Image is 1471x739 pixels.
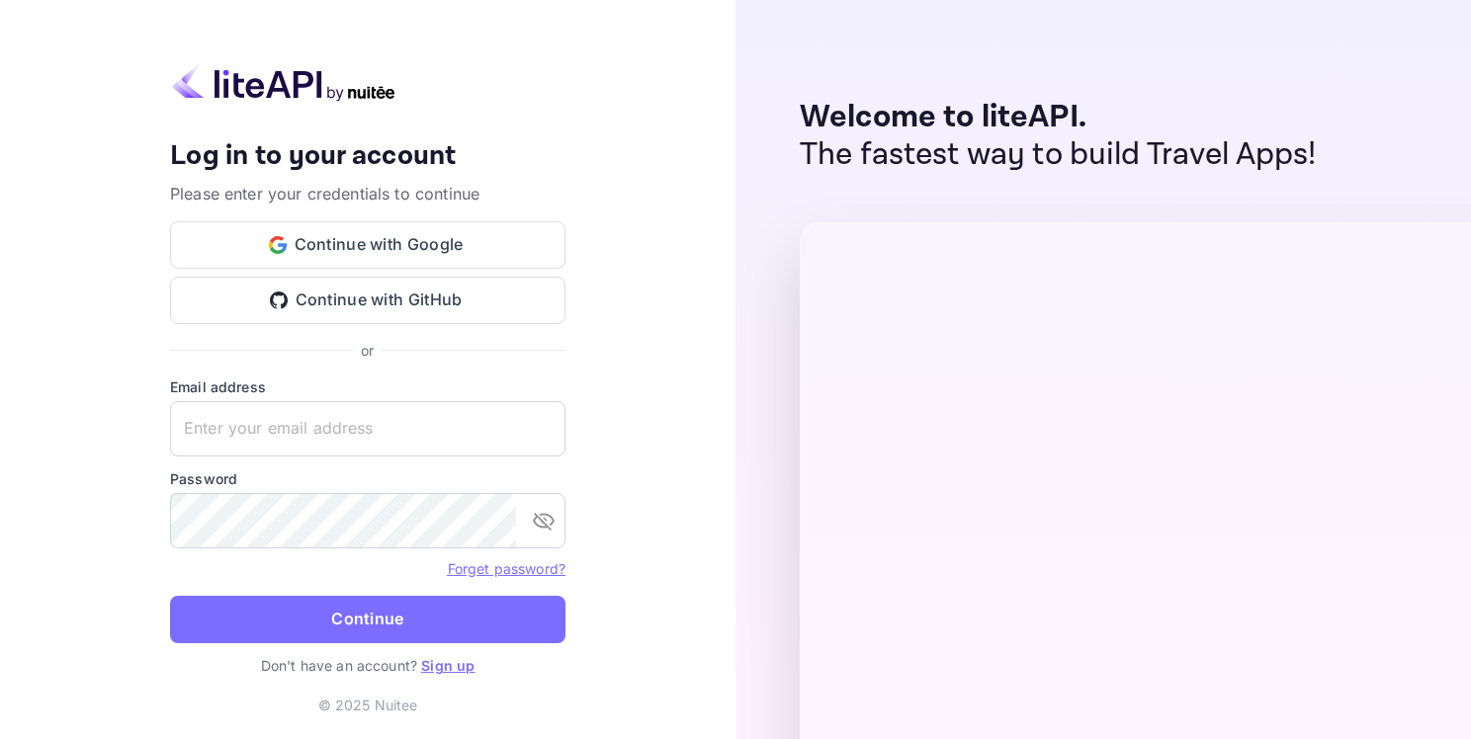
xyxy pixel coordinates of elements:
p: © 2025 Nuitee [318,695,418,715]
button: Continue with Google [170,221,565,269]
p: Please enter your credentials to continue [170,182,565,205]
a: Sign up [421,657,475,674]
p: Welcome to liteAPI. [800,99,1317,136]
p: Don't have an account? [170,655,565,676]
button: Continue with GitHub [170,277,565,324]
button: Continue [170,596,565,643]
h4: Log in to your account [170,139,565,174]
label: Email address [170,376,565,397]
input: Enter your email address [170,401,565,456]
button: toggle password visibility [524,501,563,540]
p: or [361,340,374,361]
img: liteapi [170,63,397,102]
label: Password [170,468,565,489]
a: Forget password? [448,560,565,577]
p: The fastest way to build Travel Apps! [800,136,1317,174]
a: Forget password? [448,558,565,578]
